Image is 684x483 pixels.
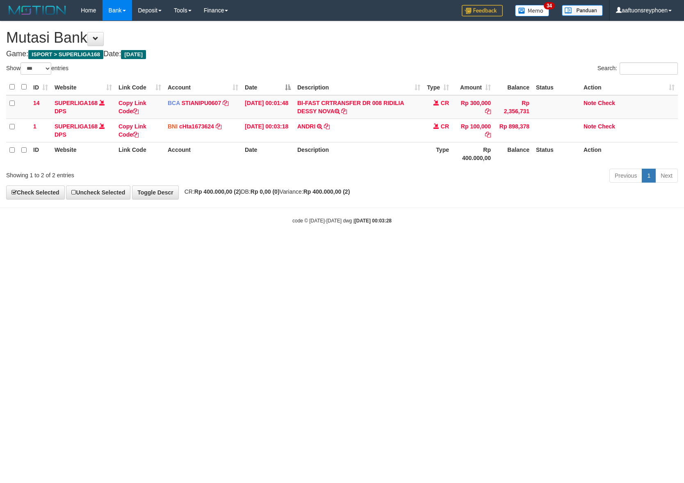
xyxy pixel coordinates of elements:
[179,123,214,130] a: cHta1673624
[452,95,494,119] td: Rp 300,000
[297,123,315,130] a: ANDRI
[51,119,115,142] td: DPS
[51,95,115,119] td: DPS
[6,50,678,58] h4: Game: Date:
[251,188,280,195] strong: Rp 0,00 (0)
[194,188,241,195] strong: Rp 400.000,00 (2)
[424,142,452,165] th: Type
[6,168,279,179] div: Showing 1 to 2 of 2 entries
[544,2,555,9] span: 34
[485,108,491,114] a: Copy Rp 300,000 to clipboard
[562,5,603,16] img: panduan.png
[51,142,115,165] th: Website
[609,169,642,183] a: Previous
[51,79,115,95] th: Website: activate to sort column ascending
[30,142,51,165] th: ID
[452,119,494,142] td: Rp 100,000
[494,95,533,119] td: Rp 2,356,731
[168,123,178,130] span: BNI
[21,62,51,75] select: Showentries
[168,100,180,106] span: BCA
[242,79,294,95] th: Date: activate to sort column descending
[294,142,424,165] th: Description
[6,185,65,199] a: Check Selected
[584,123,596,130] a: Note
[294,79,424,95] th: Description: activate to sort column ascending
[55,123,98,130] a: SUPERLIGA168
[494,142,533,165] th: Balance
[294,95,424,119] td: BI-FAST CRTRANSFER DR 008 RIDILIA DESSY NOVA
[33,123,36,130] span: 1
[132,185,179,199] a: Toggle Descr
[164,79,242,95] th: Account: activate to sort column ascending
[119,100,146,114] a: Copy Link Code
[182,100,221,106] a: STIANIPU0607
[242,142,294,165] th: Date
[462,5,503,16] img: Feedback.jpg
[121,50,146,59] span: [DATE]
[115,142,164,165] th: Link Code
[441,100,449,106] span: CR
[341,108,347,114] a: Copy BI-FAST CRTRANSFER DR 008 RIDILIA DESSY NOVA to clipboard
[223,100,228,106] a: Copy STIANIPU0607 to clipboard
[355,218,392,224] strong: [DATE] 00:03:28
[533,79,580,95] th: Status
[216,123,221,130] a: Copy cHta1673624 to clipboard
[494,79,533,95] th: Balance
[597,62,678,75] label: Search:
[580,142,678,165] th: Action
[6,62,68,75] label: Show entries
[28,50,103,59] span: ISPORT > SUPERLIGA168
[6,4,68,16] img: MOTION_logo.png
[180,188,350,195] span: CR: DB: Variance:
[485,131,491,138] a: Copy Rp 100,000 to clipboard
[655,169,678,183] a: Next
[33,100,40,106] span: 14
[598,100,615,106] a: Check
[533,142,580,165] th: Status
[242,95,294,119] td: [DATE] 00:01:48
[452,142,494,165] th: Rp 400.000,00
[642,169,656,183] a: 1
[620,62,678,75] input: Search:
[584,100,596,106] a: Note
[598,123,615,130] a: Check
[292,218,392,224] small: code © [DATE]-[DATE] dwg |
[164,142,242,165] th: Account
[119,123,146,138] a: Copy Link Code
[242,119,294,142] td: [DATE] 00:03:18
[441,123,449,130] span: CR
[424,79,452,95] th: Type: activate to sort column ascending
[303,188,350,195] strong: Rp 400.000,00 (2)
[324,123,330,130] a: Copy ANDRI to clipboard
[452,79,494,95] th: Amount: activate to sort column ascending
[66,185,130,199] a: Uncheck Selected
[55,100,98,106] a: SUPERLIGA168
[115,79,164,95] th: Link Code: activate to sort column ascending
[30,79,51,95] th: ID: activate to sort column ascending
[6,30,678,46] h1: Mutasi Bank
[515,5,549,16] img: Button%20Memo.svg
[580,79,678,95] th: Action: activate to sort column ascending
[494,119,533,142] td: Rp 898,378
